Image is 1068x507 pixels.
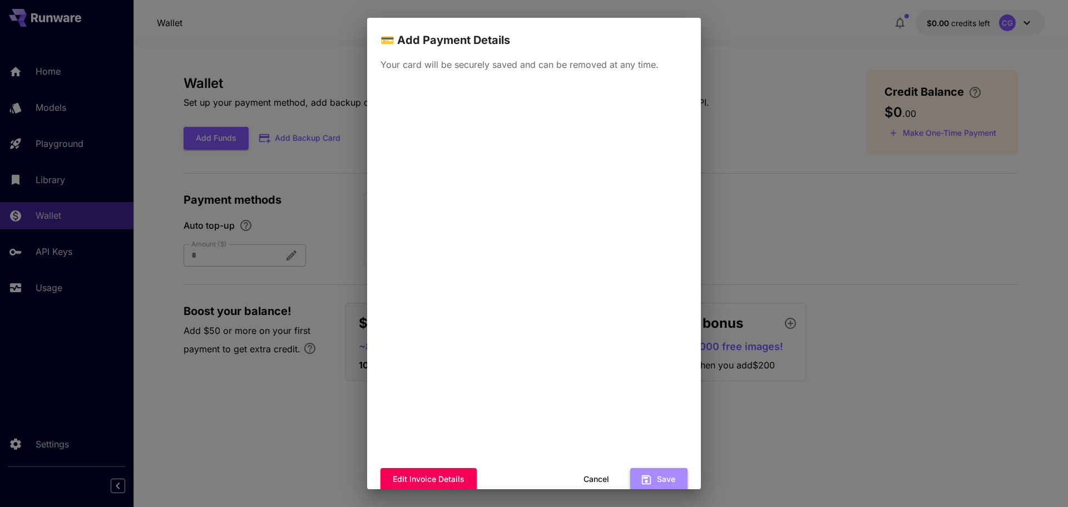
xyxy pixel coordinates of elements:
[571,468,621,491] button: Cancel
[367,18,701,49] h2: 💳 Add Payment Details
[630,468,688,491] button: Save
[380,468,477,491] button: Edit invoice details
[378,82,690,461] iframe: To enrich screen reader interactions, please activate Accessibility in Grammarly extension settings
[380,58,688,71] p: Your card will be securely saved and can be removed at any time.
